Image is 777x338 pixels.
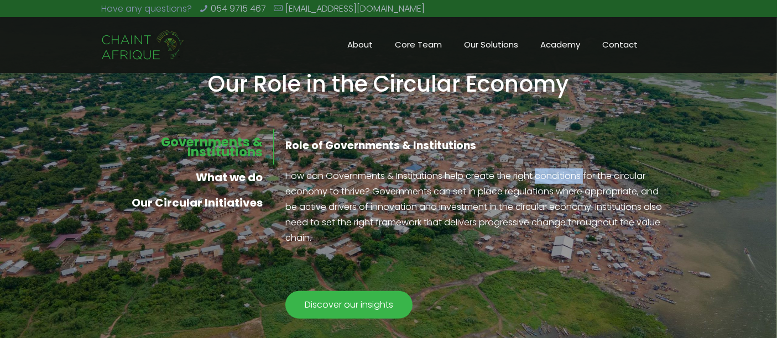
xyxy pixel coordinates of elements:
a: Contact [591,17,649,72]
span: Academy [529,36,591,53]
a: Academy [529,17,591,72]
p: How can Governments & Institutions help create the right conditions for the circular economy to t... [285,168,663,246]
h2: Our Role in the Circular Economy [101,69,676,99]
a: What we do [101,165,274,190]
a: Core Team [384,17,453,72]
a: 054 9715 467 [211,2,266,15]
a: About [336,17,384,72]
span: Contact [591,36,649,53]
a: Our Solutions [453,17,529,72]
a: Our Circular Initiatives [101,190,274,215]
span: About [336,36,384,53]
a: Discover our insights [285,291,413,319]
a: Chaint Afrique [101,17,185,72]
span: Our Solutions [453,36,529,53]
span: Discover our insights [294,291,404,319]
a: Governments & Institutions [101,129,274,165]
p: Role of Governments & Institutions [285,138,663,154]
img: Chaint_Afrique-20 [101,29,185,62]
a: [EMAIL_ADDRESS][DOMAIN_NAME] [285,2,425,15]
span: Core Team [384,36,453,53]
